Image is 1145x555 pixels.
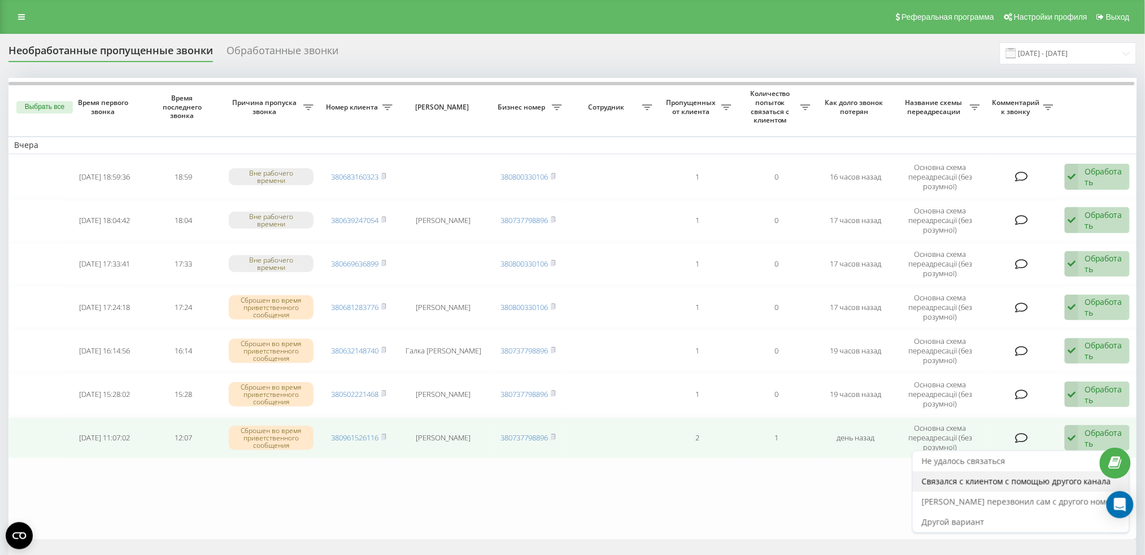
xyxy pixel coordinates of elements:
div: Вне рабочего времени [229,255,314,272]
td: [DATE] 18:04:42 [65,200,144,241]
td: 17 часов назад [816,200,895,241]
a: 380800330106 [500,172,548,182]
td: 0 [737,156,816,198]
div: Обработать [1085,209,1124,231]
td: 18:59 [144,156,223,198]
td: 16 часов назад [816,156,895,198]
td: Вчера [8,137,1138,154]
a: 380669636899 [331,259,378,269]
td: [PERSON_NAME] [398,374,489,415]
a: 380800330106 [500,259,548,269]
a: 380961526116 [331,432,378,443]
div: Вне рабочего времени [229,212,314,229]
div: Необработанные пропущенные звонки [8,45,213,62]
td: 1 [658,156,737,198]
span: Другой вариант [922,517,985,527]
td: 1 [658,243,737,285]
span: Бизнес номер [494,103,552,112]
a: 380632148740 [331,346,378,356]
td: [PERSON_NAME] [398,417,489,458]
a: 380681283776 [331,302,378,312]
td: 1 [658,374,737,415]
td: [PERSON_NAME] [398,287,489,328]
td: 19 часов назад [816,330,895,372]
a: 380502221468 [331,389,378,399]
span: Настройки профиля [1014,12,1087,21]
span: Причина пропуска звонка [229,98,303,116]
div: Обработать [1085,253,1124,274]
span: Сотрудник [573,103,642,112]
td: Основна схема переадресації (без розумної) [895,200,986,241]
a: 380737798896 [500,432,548,443]
div: Сброшен во время приветственного сообщения [229,295,314,320]
td: [DATE] 11:07:02 [65,417,144,458]
td: [DATE] 17:33:41 [65,243,144,285]
div: Обработать [1085,340,1124,361]
td: 17:33 [144,243,223,285]
a: 380639247054 [331,215,378,225]
td: 15:28 [144,374,223,415]
span: Выход [1106,12,1130,21]
td: 19 часов назад [816,374,895,415]
td: 0 [737,287,816,328]
div: Обработать [1085,296,1124,318]
td: [PERSON_NAME] [398,200,489,241]
span: Как долго звонок потерян [825,98,886,116]
span: Время последнего звонка [153,94,214,120]
td: Основна схема переадресації (без розумної) [895,330,986,372]
span: Пропущенных от клиента [664,98,721,116]
td: Основна схема переадресації (без розумної) [895,243,986,285]
span: Связался с клиентом с помощью другого канала [922,476,1111,487]
td: 1 [658,200,737,241]
div: Обработать [1085,427,1124,449]
span: Время первого звонка [74,98,135,116]
td: 0 [737,330,816,372]
td: 17 часов назад [816,243,895,285]
span: [PERSON_NAME] [408,103,479,112]
td: 17 часов назад [816,287,895,328]
td: 1 [658,287,737,328]
div: Обработанные звонки [227,45,338,62]
td: 0 [737,374,816,415]
span: Название схемы переадресации [901,98,970,116]
td: [DATE] 17:24:18 [65,287,144,328]
a: 380737798896 [500,215,548,225]
span: Количество попыток связаться с клиентом [743,89,800,124]
td: [DATE] 16:14:56 [65,330,144,372]
td: Основна схема переадресації (без розумної) [895,287,986,328]
span: [PERSON_NAME] перезвонил сам с другого номера [922,496,1120,507]
td: 18:04 [144,200,223,241]
div: Обработать [1085,384,1124,405]
a: 380737798896 [500,346,548,356]
td: 16:14 [144,330,223,372]
td: 2 [658,417,737,458]
td: Галка [PERSON_NAME] [398,330,489,372]
button: Выбрать все [16,101,73,113]
div: Вне рабочего времени [229,168,314,185]
span: Номер клиента [325,103,382,112]
a: 380800330106 [500,302,548,312]
td: [DATE] 18:59:36 [65,156,144,198]
a: 380737798896 [500,389,548,399]
td: Основна схема переадресації (без розумної) [895,374,986,415]
td: день назад [816,417,895,458]
div: Сброшен во время приветственного сообщения [229,426,314,451]
td: Основна схема переадресації (без розумної) [895,156,986,198]
div: Обработать [1085,166,1124,187]
a: 380683160323 [331,172,378,182]
span: Не удалось связаться [922,456,1005,466]
button: Open CMP widget [6,522,33,549]
div: Сброшен во время приветственного сообщения [229,339,314,364]
td: 17:24 [144,287,223,328]
td: [DATE] 15:28:02 [65,374,144,415]
div: Open Intercom Messenger [1107,491,1134,518]
span: Комментарий к звонку [991,98,1043,116]
td: 1 [737,417,816,458]
td: 0 [737,200,816,241]
td: 1 [658,330,737,372]
td: 0 [737,243,816,285]
div: Сброшен во время приветственного сообщения [229,382,314,407]
span: Реферальная программа [902,12,994,21]
td: 12:07 [144,417,223,458]
td: Основна схема переадресації (без розумної) [895,417,986,458]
